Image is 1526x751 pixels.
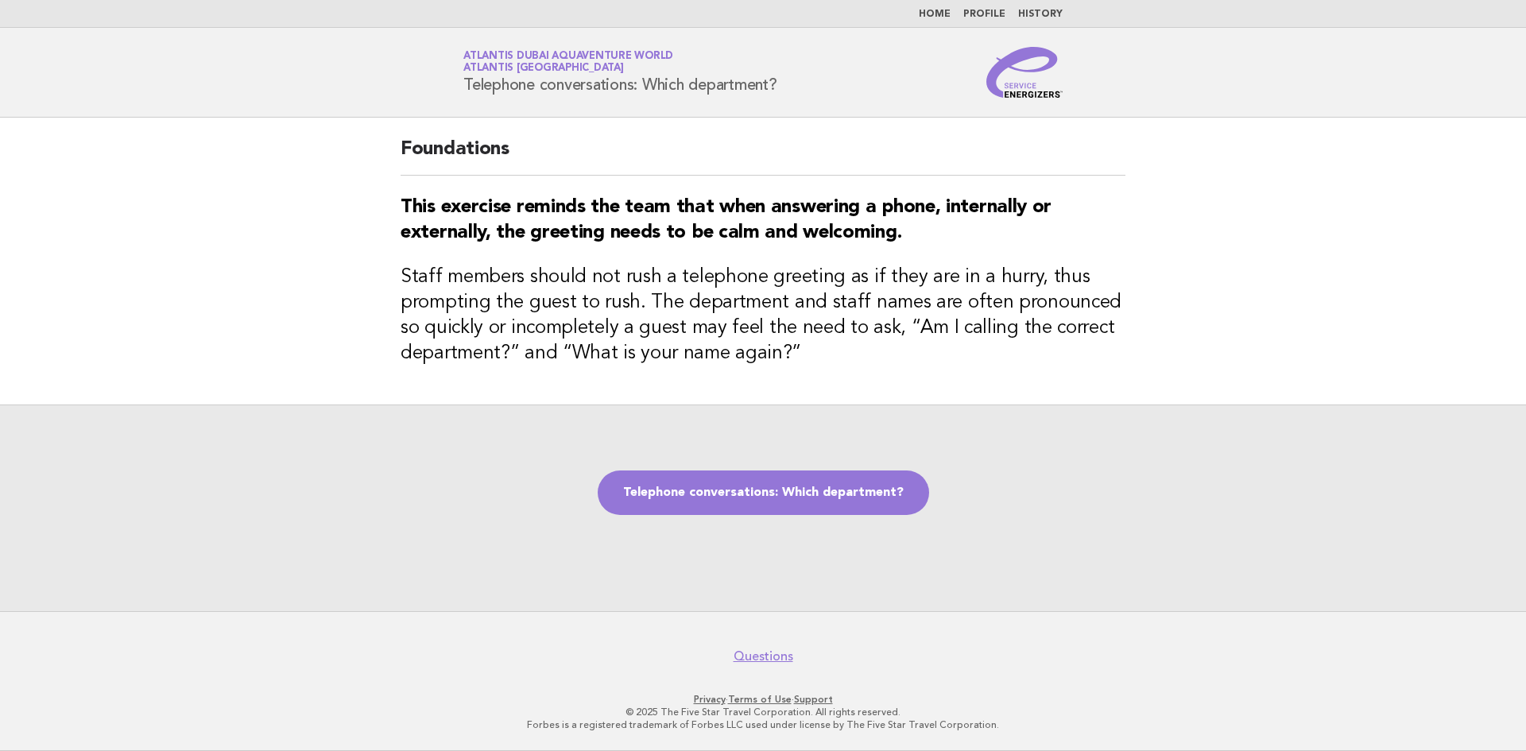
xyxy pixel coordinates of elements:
[794,694,833,705] a: Support
[463,64,624,74] span: Atlantis [GEOGRAPHIC_DATA]
[401,265,1125,366] h3: Staff members should not rush a telephone greeting as if they are in a hurry, thus prompting the ...
[401,137,1125,176] h2: Foundations
[734,648,793,664] a: Questions
[401,198,1052,242] strong: This exercise reminds the team that when answering a phone, internally or externally, the greetin...
[986,47,1063,98] img: Service Energizers
[919,10,951,19] a: Home
[277,706,1249,718] p: © 2025 The Five Star Travel Corporation. All rights reserved.
[694,694,726,705] a: Privacy
[963,10,1005,19] a: Profile
[728,694,792,705] a: Terms of Use
[463,52,777,93] h1: Telephone conversations: Which department?
[1018,10,1063,19] a: History
[277,718,1249,731] p: Forbes is a registered trademark of Forbes LLC used under license by The Five Star Travel Corpora...
[463,51,673,73] a: Atlantis Dubai Aquaventure WorldAtlantis [GEOGRAPHIC_DATA]
[277,693,1249,706] p: · ·
[598,470,929,515] a: Telephone conversations: Which department?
